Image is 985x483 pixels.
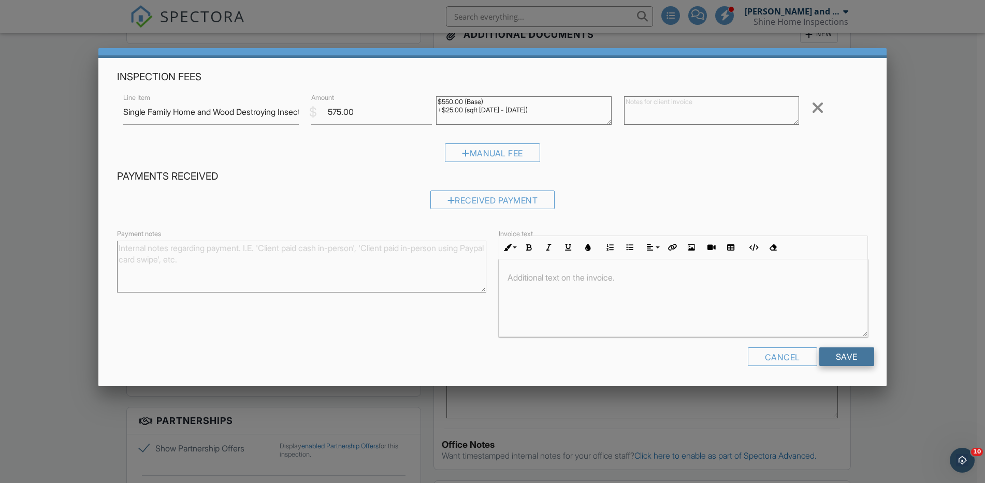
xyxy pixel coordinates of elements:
h4: Inspection Fees [117,70,868,84]
label: Line Item [123,93,150,103]
button: Align [642,238,662,257]
button: Insert Video [701,238,721,257]
button: Bold (Ctrl+B) [519,238,539,257]
div: Cancel [748,347,817,366]
a: Manual Fee [445,151,540,161]
button: Insert Image (Ctrl+P) [682,238,701,257]
button: Underline (Ctrl+U) [558,238,578,257]
iframe: Intercom live chat [950,448,975,473]
div: Manual Fee [445,143,540,162]
button: Inline Style [499,238,519,257]
button: Insert Link (Ctrl+K) [662,238,682,257]
div: $ [309,104,317,121]
button: Insert Table [721,238,741,257]
div: Received Payment [430,191,555,209]
button: Italic (Ctrl+I) [539,238,558,257]
button: Colors [578,238,598,257]
textarea: $550.00 (Base) +$25.00 (sqft [DATE] - [DATE]) [436,96,611,125]
label: Amount [311,93,334,103]
span: 10 [971,448,983,456]
input: Save [819,347,874,366]
label: Payment notes [117,229,161,239]
h4: Payments Received [117,170,868,183]
button: Code View [743,238,763,257]
button: Clear Formatting [763,238,783,257]
label: Invoice text [499,229,533,239]
button: Ordered List [600,238,620,257]
button: Unordered List [620,238,640,257]
a: Received Payment [430,198,555,208]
